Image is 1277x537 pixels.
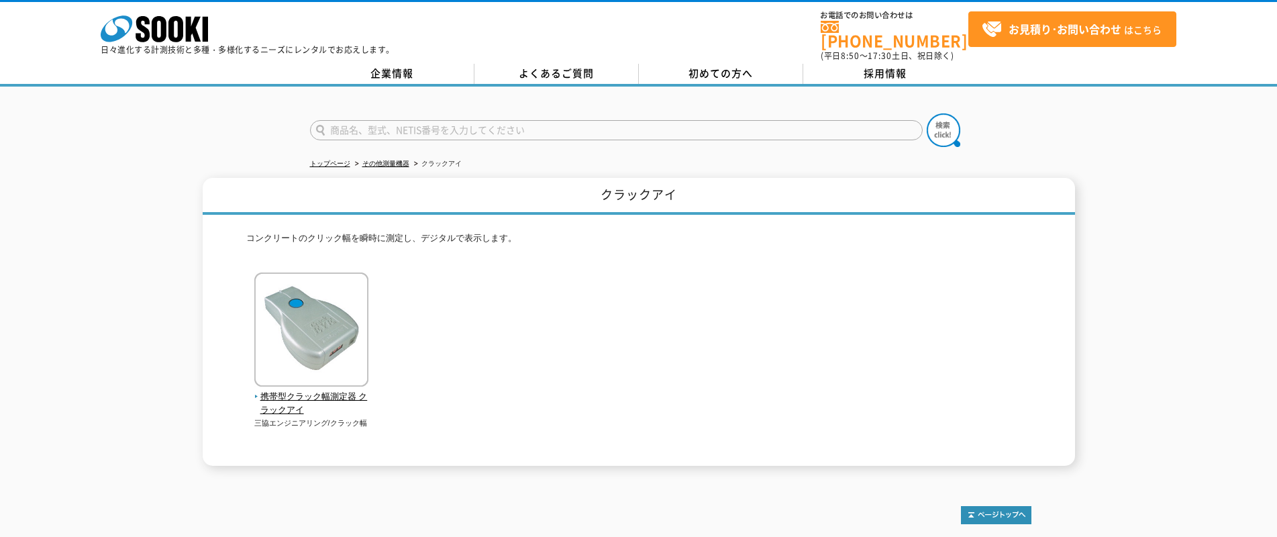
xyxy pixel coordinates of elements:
img: 携帯型クラック幅測定器 クラックアイ [254,273,368,390]
span: (平日 ～ 土日、祝日除く) [821,50,954,62]
a: お見積り･お問い合わせはこちら [968,11,1176,47]
a: 採用情報 [803,64,968,84]
span: 携帯型クラック幅測定器 クラックアイ [254,390,369,418]
a: よくあるご質問 [474,64,639,84]
p: 日々進化する計測技術と多種・多様化するニーズにレンタルでお応えします。 [101,46,395,54]
img: btn_search.png [927,113,960,147]
span: 17:30 [868,50,892,62]
span: 初めての方へ [688,66,753,81]
a: 初めての方へ [639,64,803,84]
p: コンクリートのクリック幅を瞬時に測定し、デジタルで表示します。 [246,232,1031,252]
span: お電話でのお問い合わせは [821,11,968,19]
span: はこちら [982,19,1162,40]
li: クラックアイ [411,157,462,171]
input: 商品名、型式、NETIS番号を入力してください [310,120,923,140]
span: 8:50 [841,50,860,62]
a: 企業情報 [310,64,474,84]
h1: クラックアイ [203,178,1075,215]
a: その他測量機器 [362,160,409,167]
a: トップページ [310,160,350,167]
p: 三協エンジニアリング/クラック幅 [254,418,369,429]
strong: お見積り･お問い合わせ [1009,21,1121,37]
img: トップページへ [961,506,1031,524]
a: 携帯型クラック幅測定器 クラックアイ [254,377,369,418]
a: [PHONE_NUMBER] [821,21,968,48]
